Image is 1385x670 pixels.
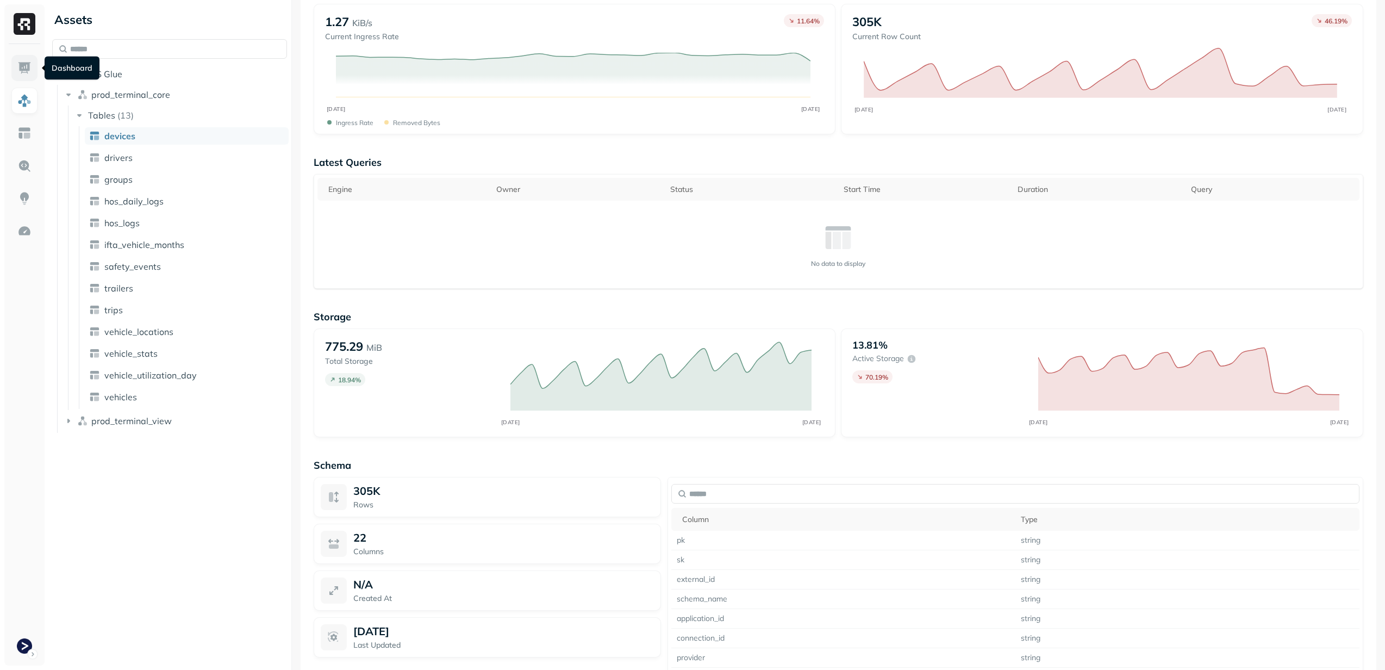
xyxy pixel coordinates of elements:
[326,106,345,113] tspan: [DATE]
[89,305,100,315] img: table
[89,152,100,163] img: table
[80,69,122,79] span: AWS Glue
[366,341,382,354] p: MiB
[1015,531,1359,550] td: string
[17,126,32,140] img: Asset Explorer
[89,239,100,250] img: table
[17,191,32,206] img: Insights
[85,280,289,297] a: trailers
[104,196,164,207] span: hos_daily_logs
[91,89,170,100] span: prod_terminal_core
[85,323,289,340] a: vehicle_locations
[671,629,1015,648] td: connection_id
[314,311,1363,323] p: Storage
[1325,17,1347,25] p: 46.19 %
[852,339,888,351] p: 13.81%
[325,14,349,29] p: 1.27
[352,16,372,29] p: KiB/s
[104,392,137,402] span: vehicles
[14,13,35,35] img: Ryft
[104,283,133,294] span: trailers
[89,348,100,359] img: table
[89,392,100,402] img: table
[353,500,654,510] p: Rows
[328,184,486,195] div: Engine
[353,624,389,638] p: [DATE]
[85,345,289,362] a: vehicle_stats
[104,370,197,381] span: vehicle_utilization_day
[1330,419,1349,426] tspan: [DATE]
[74,107,288,124] button: Tables(13)
[17,638,32,654] img: Terminal
[85,367,289,384] a: vehicle_utilization_day
[91,415,172,426] span: prod_terminal_view
[104,152,133,163] span: drivers
[85,301,289,319] a: trips
[63,86,288,103] button: prod_terminal_core
[338,376,361,384] p: 18.94 %
[314,156,1363,169] p: Latest Queries
[85,171,289,188] a: groups
[811,259,865,268] p: No data to display
[325,356,500,367] p: Total Storage
[104,218,140,228] span: hos_logs
[1015,590,1359,609] td: string
[852,32,921,42] p: Current Row Count
[1021,514,1354,525] div: Type
[77,415,88,426] img: namespace
[670,184,833,195] div: Status
[104,261,161,272] span: safety_events
[682,514,1010,525] div: Column
[17,61,32,75] img: Dashboard
[85,388,289,406] a: vehicles
[671,590,1015,609] td: schema_name
[336,119,373,127] p: Ingress Rate
[104,239,184,250] span: ifta_vehicle_months
[89,283,100,294] img: table
[85,149,289,166] a: drivers
[85,236,289,253] a: ifta_vehicle_months
[314,459,1363,472] p: Schema
[89,131,100,141] img: table
[496,184,659,195] div: Owner
[801,106,820,113] tspan: [DATE]
[353,640,654,650] p: Last Updated
[1015,609,1359,629] td: string
[17,224,32,238] img: Optimization
[393,119,440,127] p: Removed bytes
[45,57,99,80] div: Dashboard
[52,11,287,28] div: Assets
[797,17,820,25] p: 11.64 %
[671,531,1015,550] td: pk
[89,218,100,228] img: table
[89,174,100,185] img: table
[852,353,904,364] p: Active storage
[1015,648,1359,668] td: string
[802,419,821,426] tspan: [DATE]
[852,14,882,29] p: 305K
[1015,570,1359,590] td: string
[1015,629,1359,648] td: string
[104,131,135,141] span: devices
[854,106,874,113] tspan: [DATE]
[89,261,100,272] img: table
[671,550,1015,570] td: sk
[85,127,289,145] a: devices
[325,339,363,354] p: 775.29
[104,326,173,337] span: vehicle_locations
[501,419,520,426] tspan: [DATE]
[865,373,888,381] p: 70.19 %
[89,326,100,337] img: table
[85,258,289,275] a: safety_events
[1191,184,1354,195] div: Query
[77,89,88,100] img: namespace
[17,159,32,173] img: Query Explorer
[85,193,289,210] a: hos_daily_logs
[353,484,380,498] span: 305K
[353,531,366,544] p: 22
[104,348,158,359] span: vehicle_stats
[325,32,399,42] p: Current Ingress Rate
[353,578,373,591] p: N/A
[1028,419,1047,426] tspan: [DATE]
[353,547,654,557] p: Columns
